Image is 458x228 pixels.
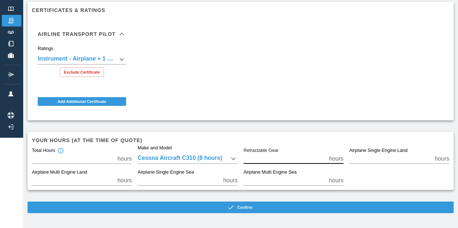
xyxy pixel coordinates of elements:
h6: Your hours (at the time of quote) [32,136,449,144]
div: Airline Transport Pilot [32,46,132,83]
label: Airplane Single Engine Land [349,148,408,154]
p: hours [435,154,449,163]
label: Retractable Gear [243,148,279,154]
svg: Total hours in fixed-wing aircraft [57,148,64,154]
p: hours [329,176,343,185]
label: Airplane Multi Engine Sea [243,169,297,176]
div: Cessna Aircraft C310 (8 hours) [138,154,238,164]
label: Make and Model [138,145,172,151]
button: Add Additional Certificate [38,97,126,106]
button: Confirm [28,202,454,213]
div: Instrument - Airplane + 1 more [38,54,126,65]
label: Airplane Multi Engine Land [32,169,87,176]
h6: Certificates & Ratings [32,6,449,14]
label: Airplane Single Engine Sea [138,169,194,176]
div: Total Hours [32,148,64,154]
div: Airline Transport Pilot [32,22,132,46]
p: hours [223,176,238,185]
p: hours [117,154,132,163]
p: hours [117,176,132,185]
label: Ratings [38,45,53,52]
h6: Airline Transport Pilot [38,32,116,37]
button: Exclude Certificate [60,67,104,77]
p: hours [329,154,343,163]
